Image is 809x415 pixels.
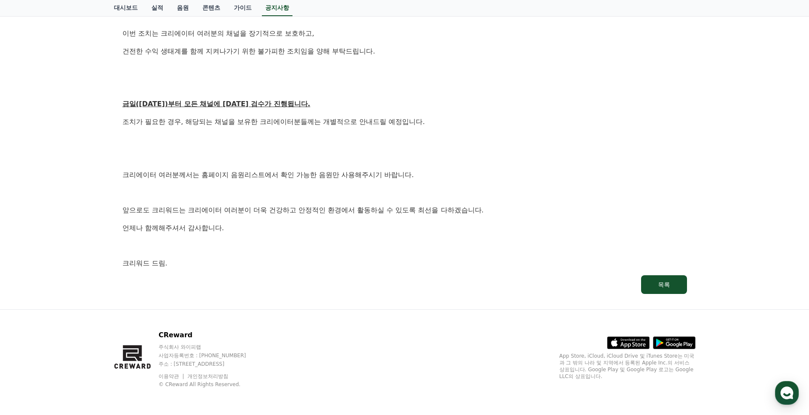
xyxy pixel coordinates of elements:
[122,275,687,294] a: 목록
[159,352,262,359] p: 사업자등록번호 : [PHONE_NUMBER]
[658,280,670,289] div: 목록
[159,361,262,367] p: 주소 : [STREET_ADDRESS]
[122,223,687,234] p: 언제나 함께해주셔서 감사합니다.
[122,169,687,181] p: 크리에이터 여러분께서는 홈페이지 음원리스트에서 확인 가능한 음원만 사용해주시기 바랍니다.
[131,282,142,289] span: 설정
[159,330,262,340] p: CReward
[78,282,88,289] span: 대화
[27,282,32,289] span: 홈
[159,344,262,350] p: 주식회사 와이피랩
[3,269,56,291] a: 홈
[122,28,687,39] p: 이번 조치는 크리에이터 여러분의 채널을 장기적으로 보호하고,
[122,46,687,57] p: 건전한 수익 생태계를 함께 지켜나가기 위한 불가피한 조치임을 양해 부탁드립니다.
[122,205,687,216] p: 앞으로도 크리워드는 크리에이터 여러분이 더욱 건강하고 안정적인 환경에서 활동하실 수 있도록 최선을 다하겠습니다.
[122,258,687,269] p: 크리워드 드림.
[122,116,687,127] p: 조치가 필요한 경우, 해당되는 채널을 보유한 크리에이터분들께는 개별적으로 안내드릴 예정입니다.
[56,269,110,291] a: 대화
[641,275,687,294] button: 목록
[159,373,185,379] a: 이용약관
[122,100,310,108] u: 금일([DATE])부터 모든 채널에 [DATE] 검수가 진행됩니다.
[559,353,695,380] p: App Store, iCloud, iCloud Drive 및 iTunes Store는 미국과 그 밖의 나라 및 지역에서 등록된 Apple Inc.의 서비스 상표입니다. Goo...
[110,269,163,291] a: 설정
[187,373,228,379] a: 개인정보처리방침
[159,381,262,388] p: © CReward All Rights Reserved.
